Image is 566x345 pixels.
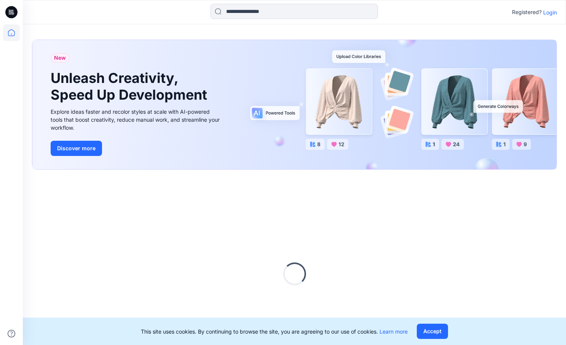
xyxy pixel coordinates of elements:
button: Accept [417,324,448,339]
a: Learn more [379,328,408,335]
div: Explore ideas faster and recolor styles at scale with AI-powered tools that boost creativity, red... [51,108,222,132]
p: Registered? [512,8,542,17]
a: Discover more [51,141,222,156]
p: Login [543,8,557,16]
h1: Unleash Creativity, Speed Up Development [51,70,210,103]
button: Discover more [51,141,102,156]
p: This site uses cookies. By continuing to browse the site, you are agreeing to our use of cookies. [141,328,408,335]
span: New [54,53,66,62]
